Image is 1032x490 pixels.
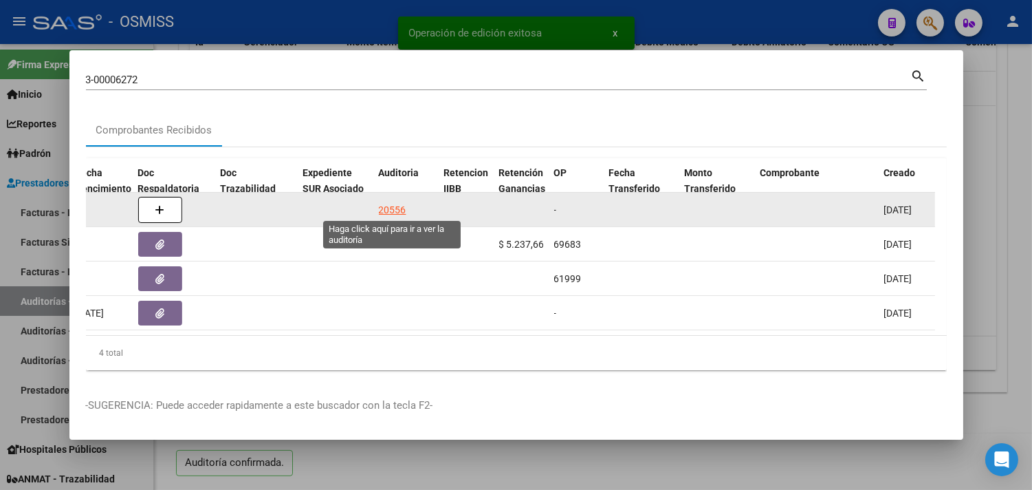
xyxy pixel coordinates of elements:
[604,158,679,219] datatable-header-cell: Fecha Transferido
[373,158,439,219] datatable-header-cell: Auditoria
[86,336,947,370] div: 4 total
[379,167,419,178] span: Auditoria
[138,167,200,194] span: Doc Respaldatoria
[76,308,105,319] span: [DATE]
[554,308,557,319] span: -
[215,158,298,219] datatable-header-cell: Doc Trazabilidad
[71,158,133,219] datatable-header-cell: Fecha Vencimiento
[879,158,941,219] datatable-header-cell: Creado
[444,167,489,194] span: Retencion IIBB
[911,67,927,83] mat-icon: search
[133,158,215,219] datatable-header-cell: Doc Respaldatoria
[884,273,912,284] span: [DATE]
[685,167,736,194] span: Monto Transferido
[985,443,1018,476] div: Open Intercom Messenger
[499,167,546,194] span: Retención Ganancias
[884,308,912,319] span: [DATE]
[554,239,582,250] span: 69683
[884,167,916,178] span: Creado
[499,239,545,250] span: $ 5.237,66
[221,167,276,194] span: Doc Trazabilidad
[554,204,557,215] span: -
[96,122,212,138] div: Comprobantes Recibidos
[884,204,912,215] span: [DATE]
[755,158,879,219] datatable-header-cell: Comprobante
[86,398,947,414] p: -SUGERENCIA: Puede acceder rapidamente a este buscador con la tecla F2-
[554,273,582,284] span: 61999
[298,158,373,219] datatable-header-cell: Expediente SUR Asociado
[609,167,661,194] span: Fecha Transferido
[439,158,494,219] datatable-header-cell: Retencion IIBB
[379,202,406,218] div: 20556
[494,158,549,219] datatable-header-cell: Retención Ganancias
[549,158,604,219] datatable-header-cell: OP
[679,158,755,219] datatable-header-cell: Monto Transferido
[303,167,364,194] span: Expediente SUR Asociado
[554,167,567,178] span: OP
[884,239,912,250] span: [DATE]
[760,167,820,178] span: Comprobante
